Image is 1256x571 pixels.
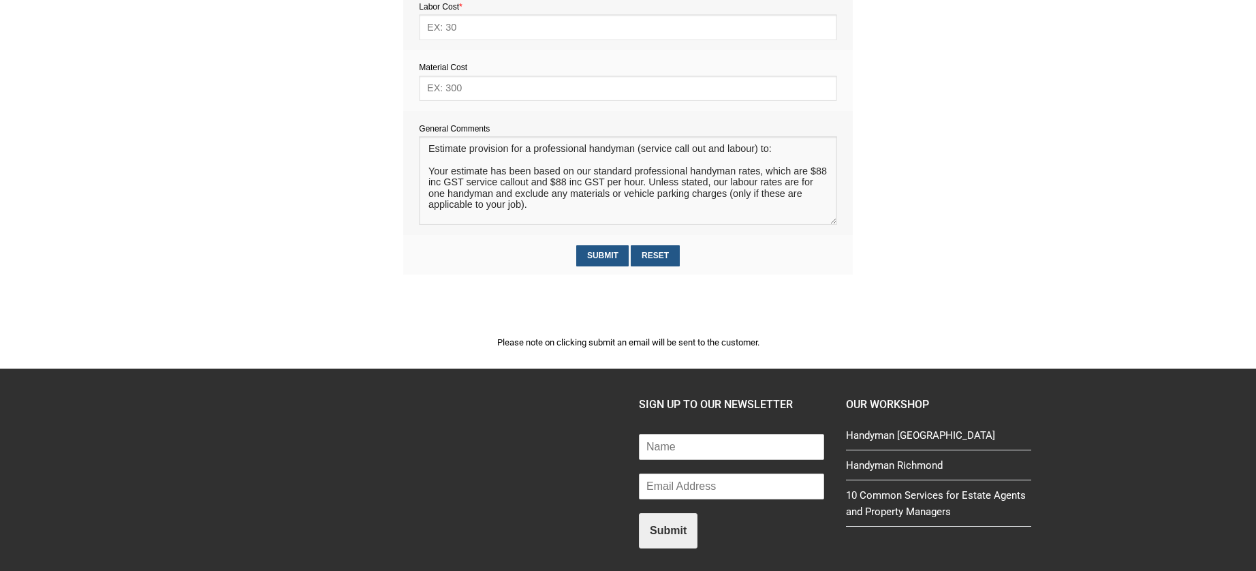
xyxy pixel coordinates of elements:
input: Submit [576,245,629,266]
span: Material Cost [419,63,467,72]
span: General Comments [419,124,490,134]
button: Submit [639,513,697,549]
input: Reset [631,245,679,266]
a: Handyman Richmond [846,457,1031,480]
input: Email Address [639,474,824,499]
input: EX: 300 [419,76,836,101]
a: 10 Common Services for Estate Agents and Property Managers [846,487,1031,527]
input: EX: 30 [419,14,836,40]
input: Name [639,434,824,460]
span: Labor Cost [419,2,462,12]
p: Please note on clicking submit an email will be sent to the customer. [403,335,853,350]
a: Handyman [GEOGRAPHIC_DATA] [846,427,1031,450]
h4: Our Workshop [846,396,1031,414]
h4: SIGN UP TO OUR NEWSLETTER [639,396,824,414]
